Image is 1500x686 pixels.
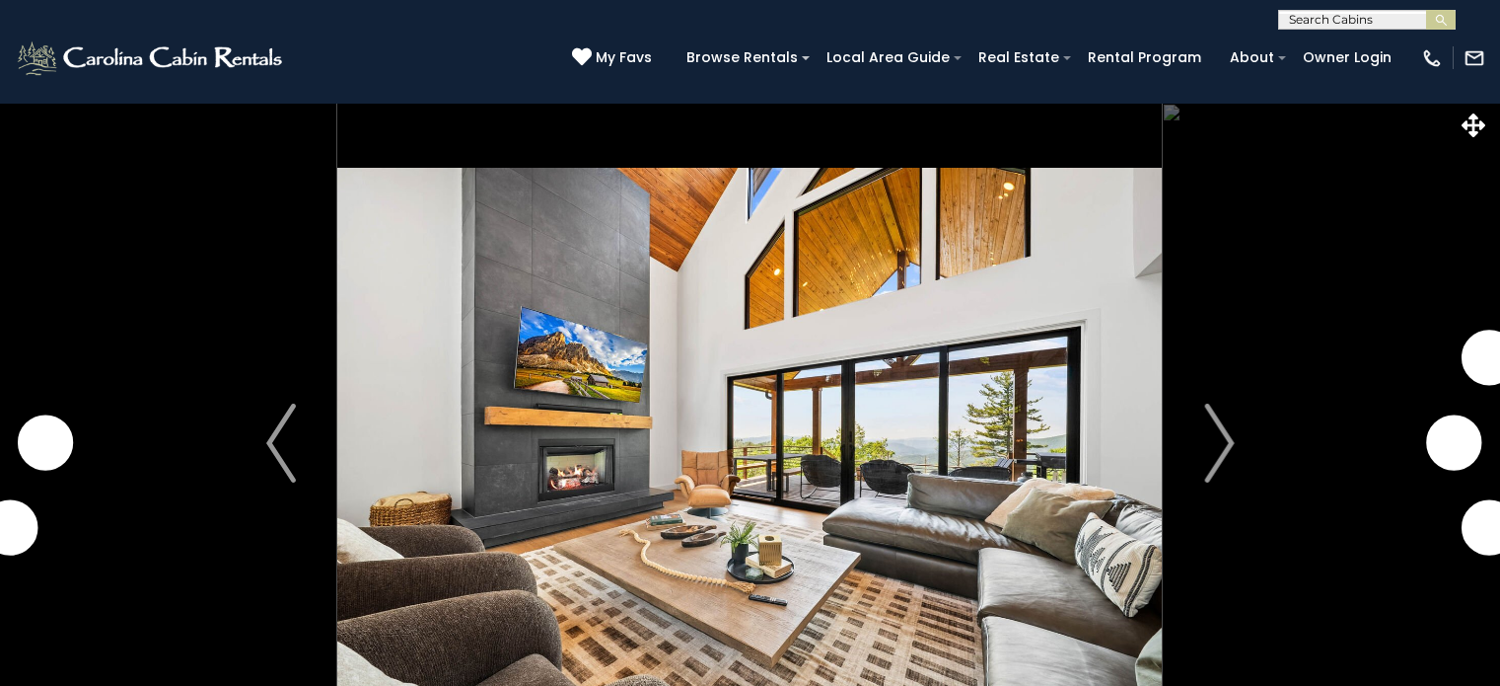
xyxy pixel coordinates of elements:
a: Real Estate [968,42,1069,73]
a: My Favs [572,47,657,69]
a: Owner Login [1293,42,1401,73]
a: About [1220,42,1284,73]
span: My Favs [596,47,652,68]
a: Rental Program [1078,42,1211,73]
a: Local Area Guide [817,42,960,73]
img: phone-regular-white.png [1421,47,1443,69]
img: White-1-2.png [15,38,288,78]
img: mail-regular-white.png [1464,47,1485,69]
a: Browse Rentals [677,42,808,73]
img: arrow [266,404,296,483]
img: arrow [1204,404,1234,483]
